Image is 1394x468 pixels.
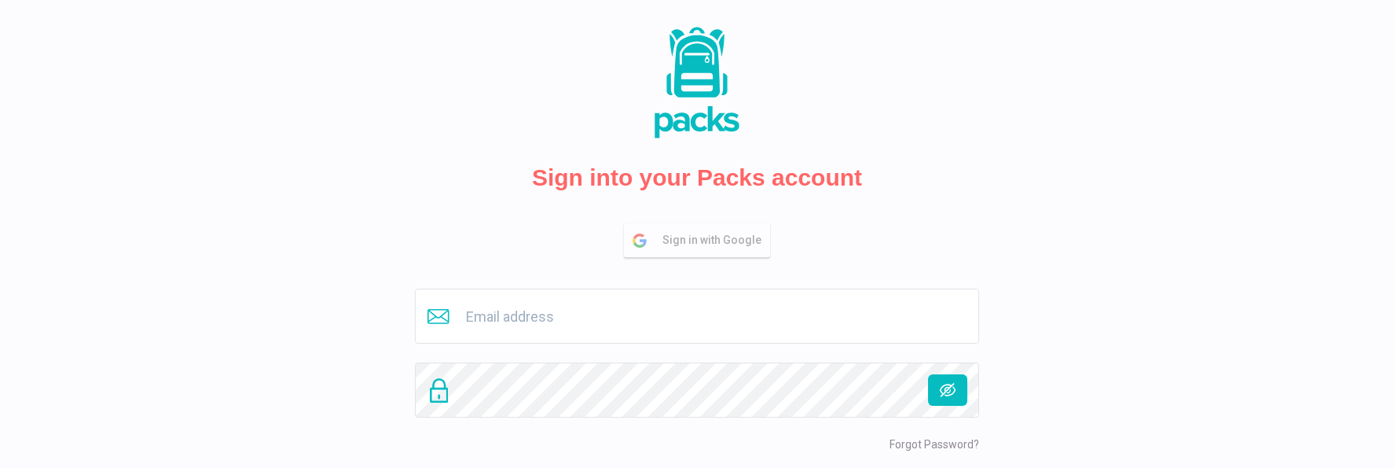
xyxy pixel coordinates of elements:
button: Sign in with Google [624,223,770,257]
span: Sign in with Google [662,224,769,256]
input: Email address [415,289,979,344]
a: Forgot Password? [890,438,979,451]
img: Packs Logo [618,24,776,142]
h2: Sign into your Packs account [532,164,862,192]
